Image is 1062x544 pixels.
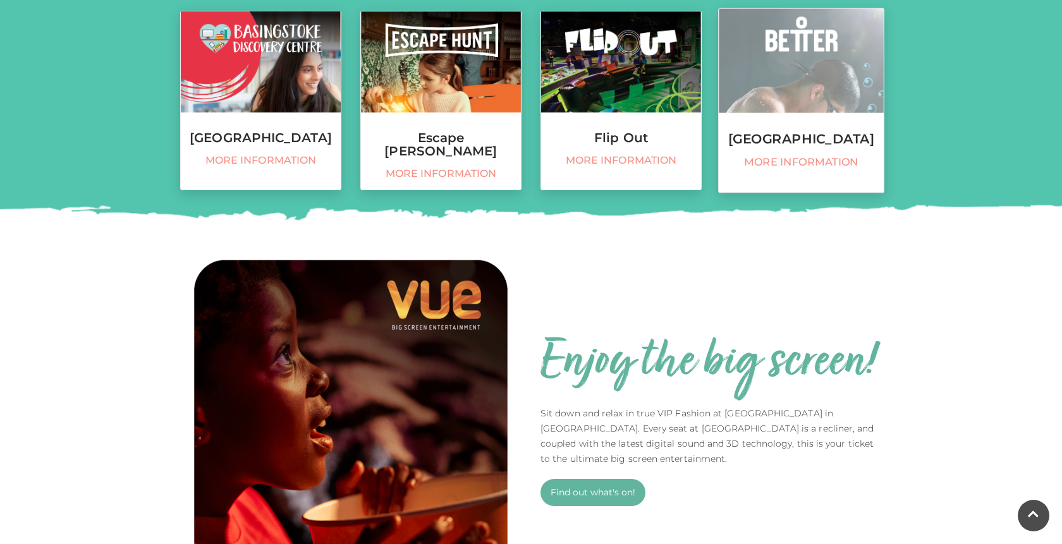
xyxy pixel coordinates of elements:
[726,156,877,169] span: More information
[541,131,701,145] h3: Flip Out
[367,167,515,180] span: More information
[547,154,695,167] span: More information
[181,131,341,145] h3: [GEOGRAPHIC_DATA]
[187,154,334,167] span: More information
[540,406,882,466] p: Sit down and relax in true VIP Fashion at [GEOGRAPHIC_DATA] in [GEOGRAPHIC_DATA]. Every seat at [...
[361,11,521,112] img: Escape Hunt, Festival Place, Basingstoke
[361,131,521,158] h3: Escape [PERSON_NAME]
[540,332,876,393] h2: Enjoy the big screen!
[540,479,645,506] a: Find out what's on!
[719,132,884,146] h3: [GEOGRAPHIC_DATA]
